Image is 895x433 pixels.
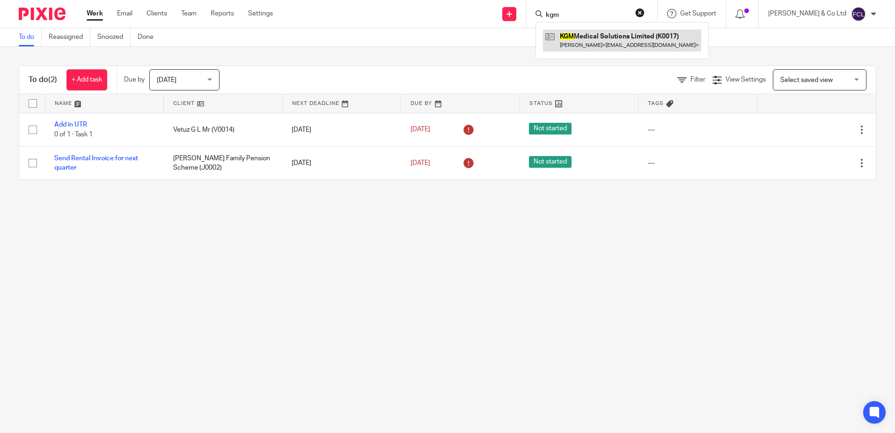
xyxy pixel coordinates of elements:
[97,28,131,46] a: Snoozed
[545,11,629,20] input: Search
[780,77,833,83] span: Select saved view
[635,8,645,17] button: Clear
[54,121,87,128] a: Add in UTR
[529,123,572,134] span: Not started
[87,9,103,18] a: Work
[157,77,176,83] span: [DATE]
[248,9,273,18] a: Settings
[680,10,716,17] span: Get Support
[411,160,430,166] span: [DATE]
[282,146,401,179] td: [DATE]
[19,7,66,20] img: Pixie
[29,75,57,85] h1: To do
[48,76,57,83] span: (2)
[164,113,283,146] td: Vetuz G L Mr (V0014)
[124,75,145,84] p: Due by
[648,101,664,106] span: Tags
[726,76,766,83] span: View Settings
[211,9,234,18] a: Reports
[282,113,401,146] td: [DATE]
[164,146,283,179] td: [PERSON_NAME] Family Pension Scheme (J0002)
[648,125,748,134] div: ---
[66,69,107,90] a: + Add task
[147,9,167,18] a: Clients
[117,9,132,18] a: Email
[690,76,705,83] span: Filter
[54,131,93,138] span: 0 of 1 · Task 1
[529,156,572,168] span: Not started
[54,155,138,171] a: Send Rental Invoice for next quarter
[181,9,197,18] a: Team
[768,9,846,18] p: [PERSON_NAME] & Co Ltd
[411,127,430,133] span: [DATE]
[648,158,748,168] div: ---
[138,28,161,46] a: Done
[19,28,42,46] a: To do
[851,7,866,22] img: svg%3E
[49,28,90,46] a: Reassigned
